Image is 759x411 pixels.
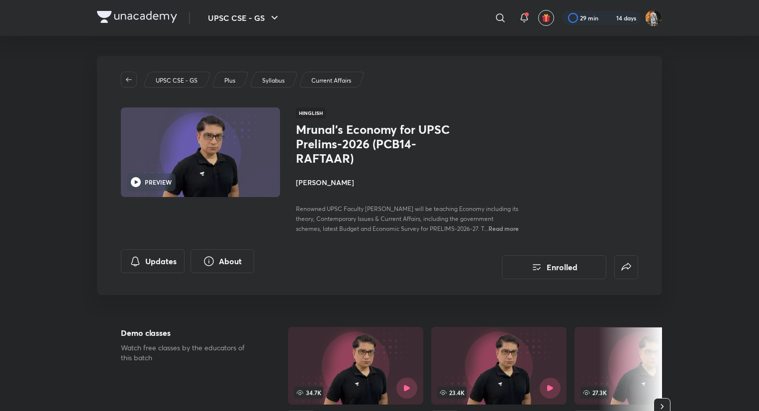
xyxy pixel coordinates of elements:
[437,387,467,399] span: 23.4K
[262,76,285,85] p: Syllabus
[580,387,609,399] span: 27.3K
[202,8,286,28] button: UPSC CSE - GS
[538,10,554,26] button: avatar
[296,205,518,232] span: Renowned UPSC Faculty [PERSON_NAME] will be teaching Economy including its theory, Contemporary I...
[121,249,185,273] button: Updates
[604,13,614,23] img: streak
[156,76,197,85] p: UPSC CSE - GS
[154,76,199,85] a: UPSC CSE - GS
[261,76,286,85] a: Syllabus
[296,177,519,188] h4: [PERSON_NAME]
[97,11,177,23] img: Company Logo
[121,327,256,339] h5: Demo classes
[296,107,326,118] span: Hinglish
[224,76,235,85] p: Plus
[145,178,172,187] h6: PREVIEW
[294,387,323,399] span: 34.7K
[121,343,256,363] p: Watch free classes by the educators of this batch
[310,76,353,85] a: Current Affairs
[296,122,459,165] h1: Mrunal’s Economy for UPSC Prelims-2026 (PCB14-RAFTAAR)
[542,13,551,22] img: avatar
[119,106,282,198] img: Thumbnail
[645,9,662,26] img: Prakhar Singh
[488,224,519,232] span: Read more
[223,76,237,85] a: Plus
[97,11,177,25] a: Company Logo
[311,76,351,85] p: Current Affairs
[502,255,606,279] button: Enrolled
[614,255,638,279] button: false
[190,249,254,273] button: About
